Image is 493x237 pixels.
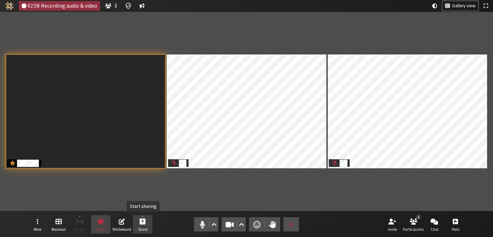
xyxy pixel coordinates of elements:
[19,1,100,11] div: Audio & video
[404,215,423,234] button: Open participant list
[383,215,402,234] button: Invite participants (⌘+Shift+I)
[137,1,147,11] button: Conversation
[265,217,280,231] button: Raise hand
[209,217,218,231] button: Audio settings
[425,215,444,234] button: Open chat
[122,1,134,11] div: Meeting details Encryption enabled
[222,217,246,231] button: Stop video (⌘+Shift+V)
[102,1,120,11] button: Open participant list
[431,227,438,231] span: Chat
[133,215,152,234] button: Start sharing
[442,1,478,11] button: Change layout
[49,215,68,234] button: Manage Breakout Rooms
[95,227,106,231] span: Record
[452,3,476,9] span: Gallery view
[51,227,66,231] span: Breakout
[5,2,14,10] img: Iotum
[74,227,85,231] span: Stream
[27,3,40,9] span: 02:58
[112,215,132,234] button: Open shared whiteboard
[403,227,424,231] span: Participants
[194,217,218,231] button: Mute (⌘+Shift+A)
[283,217,299,231] button: End or leave meeting
[446,215,465,234] button: Open poll
[388,227,397,231] span: Invite
[249,217,265,231] button: Send a reaction
[28,215,47,234] button: Open menu
[91,215,110,234] button: Stop recording
[416,214,421,220] div: 3
[34,227,41,231] span: More
[429,1,440,11] button: Using system theme
[114,3,117,9] span: 3
[452,227,459,231] span: Polls
[481,1,491,11] button: Fullscreen
[237,217,246,231] button: Video setting
[70,215,89,234] button: Unable to start streaming without first stopping recording
[138,227,148,231] span: Share
[41,3,97,9] span: Recording audio & video
[112,227,131,231] span: Whiteboard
